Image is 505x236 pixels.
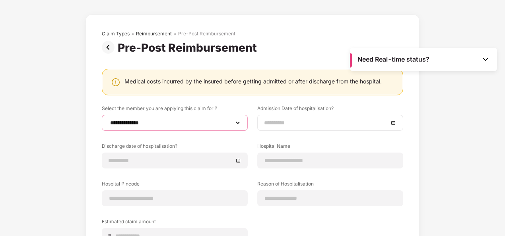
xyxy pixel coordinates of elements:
label: Admission Date of hospitalisation? [257,105,403,115]
label: Reason of Hospitalisation [257,180,403,190]
div: Pre-Post Reimbursement [178,31,235,37]
div: > [131,31,134,37]
img: svg+xml;base64,PHN2ZyBpZD0iV2FybmluZ18tXzI0eDI0IiBkYXRhLW5hbWU9Ildhcm5pbmcgLSAyNHgyNCIgeG1sbnM9Im... [111,77,120,87]
div: Pre-Post Reimbursement [118,41,260,54]
label: Hospital Pincode [102,180,248,190]
label: Hospital Name [257,143,403,153]
div: Reimbursement [136,31,172,37]
label: Discharge date of hospitalisation? [102,143,248,153]
label: Select the member you are applying this claim for ? [102,105,248,115]
img: Toggle Icon [482,55,489,63]
div: > [173,31,177,37]
div: Claim Types [102,31,130,37]
img: svg+xml;base64,PHN2ZyBpZD0iUHJldi0zMngzMiIgeG1sbnM9Imh0dHA6Ly93d3cudzMub3JnLzIwMDAvc3ZnIiB3aWR0aD... [102,41,118,54]
span: Need Real-time status? [357,55,429,64]
div: Medical costs incurred by the insured before getting admitted or after discharge from the hospital. [124,77,382,85]
label: Estimated claim amount [102,218,248,228]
